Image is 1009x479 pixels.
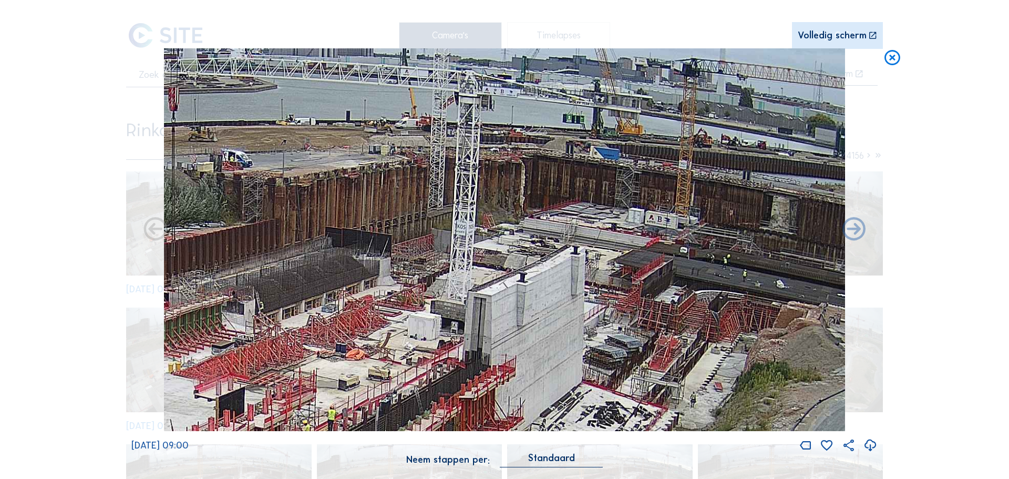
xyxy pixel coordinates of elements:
[131,440,189,451] span: [DATE] 09:00
[840,216,868,244] i: Back
[406,455,490,465] div: Neem stappen per:
[164,48,845,432] img: Image
[141,216,169,244] i: Forward
[500,453,603,467] div: Standaard
[798,31,867,41] div: Volledig scherm
[528,453,575,463] div: Standaard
